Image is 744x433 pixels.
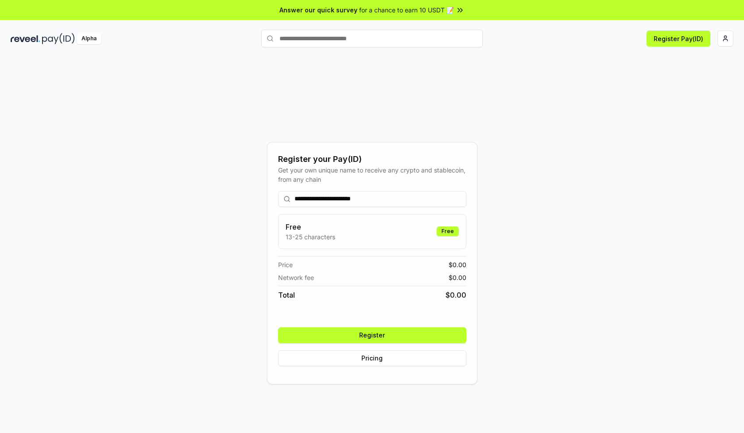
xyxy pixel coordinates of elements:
span: $ 0.00 [449,260,466,269]
img: reveel_dark [11,33,40,44]
span: Price [278,260,293,269]
span: Total [278,290,295,300]
span: Network fee [278,273,314,282]
div: Register your Pay(ID) [278,153,466,165]
span: Answer our quick survey [279,5,357,15]
span: $ 0.00 [449,273,466,282]
button: Register Pay(ID) [647,31,710,46]
p: 13-25 characters [286,232,335,241]
img: pay_id [42,33,75,44]
div: Get your own unique name to receive any crypto and stablecoin, from any chain [278,165,466,184]
span: for a chance to earn 10 USDT 📝 [359,5,454,15]
span: $ 0.00 [446,290,466,300]
h3: Free [286,222,335,232]
button: Pricing [278,350,466,366]
button: Register [278,327,466,343]
div: Free [437,226,459,236]
div: Alpha [77,33,101,44]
